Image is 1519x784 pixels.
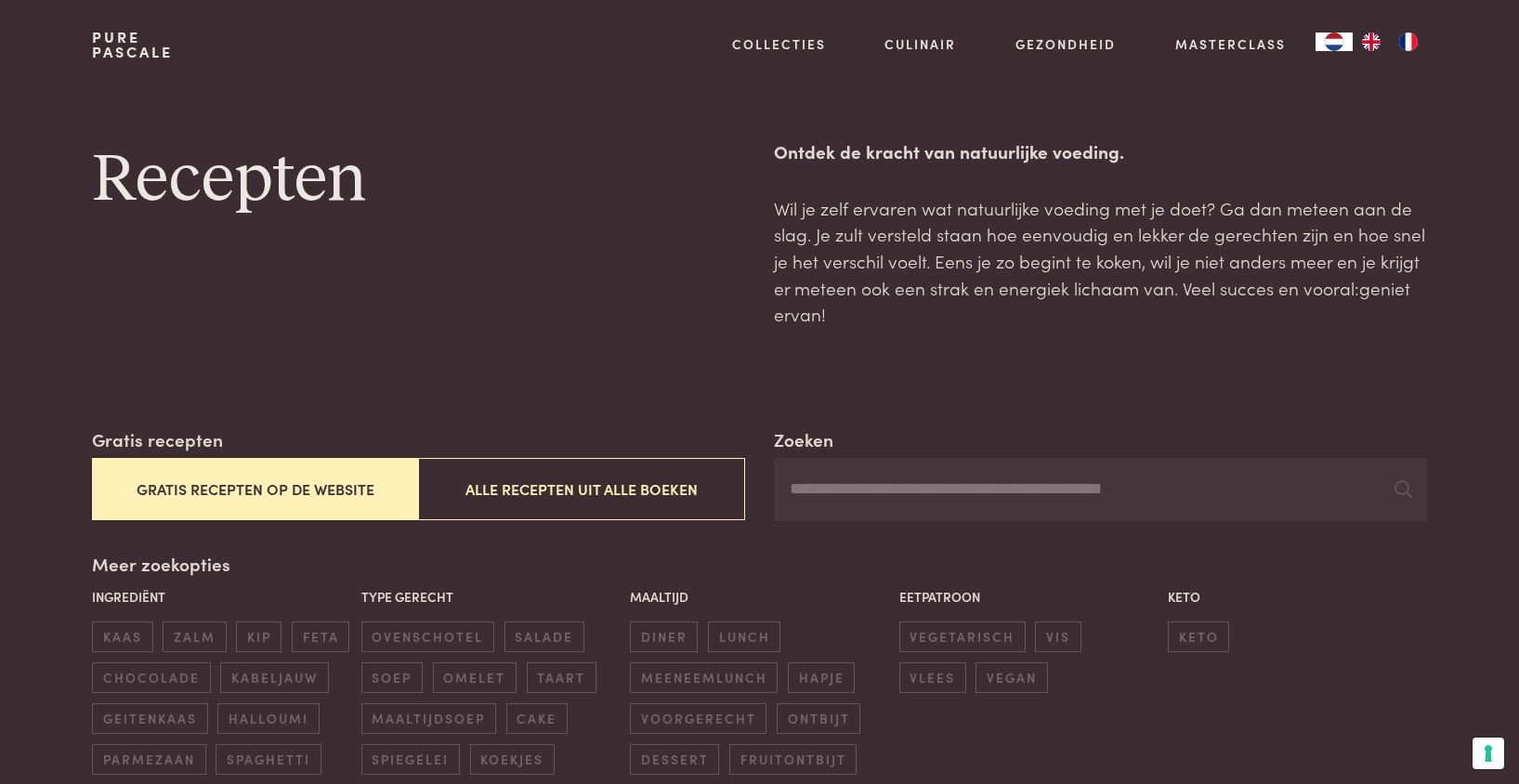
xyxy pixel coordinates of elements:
[884,34,956,54] a: Culinair
[361,662,423,693] span: soep
[1035,621,1080,652] span: vis
[1316,33,1353,51] a: NL
[504,621,584,652] span: salade
[788,662,855,693] span: hapje
[216,744,321,775] span: spaghetti
[1353,33,1390,51] a: EN
[418,458,744,520] button: Alle recepten uit alle boeken
[361,587,621,607] p: Type gerecht
[361,621,494,652] span: ovenschotel
[774,195,1426,328] p: Wil je zelf ervaren wat natuurlijke voeding met je doet? Ga dan meteen aan de slag. Je zult verst...
[1015,34,1116,54] a: Gezondheid
[92,703,207,734] span: geitenkaas
[899,621,1026,652] span: vegetarisch
[1316,33,1353,51] div: Language
[220,662,328,693] span: kabeljauw
[92,138,744,222] h1: Recepten
[92,621,152,652] span: kaas
[506,703,568,734] span: cake
[92,587,351,607] p: Ingrediënt
[1473,738,1504,769] button: Uw voorkeuren voor toestemming voor trackingtechnologieën
[92,426,223,453] label: Gratis recepten
[1316,33,1427,51] aside: Language selected: Nederlands
[92,744,205,775] span: parmezaan
[774,138,1124,163] strong: Ontdek de kracht van natuurlijke voeding.
[732,34,826,54] a: Collecties
[630,744,719,775] span: dessert
[708,621,780,652] span: lunch
[1390,33,1427,51] a: FR
[1168,587,1427,607] p: Keto
[774,426,833,453] label: Zoeken
[630,621,698,652] span: diner
[92,662,210,693] span: chocolade
[630,587,889,607] p: Maaltijd
[1175,34,1286,54] a: Masterclass
[163,621,226,652] span: zalm
[236,621,282,652] span: kip
[899,587,1159,607] p: Eetpatroon
[292,621,349,652] span: feta
[630,662,778,693] span: meeneemlunch
[217,703,319,734] span: halloumi
[361,744,460,775] span: spiegelei
[729,744,857,775] span: fruitontbijt
[361,703,496,734] span: maaltijdsoep
[899,662,966,693] span: vlees
[1353,33,1427,51] ul: Language list
[777,703,860,734] span: ontbijt
[470,744,555,775] span: koekjes
[1168,621,1229,652] span: keto
[630,703,766,734] span: voorgerecht
[527,662,596,693] span: taart
[92,30,173,59] a: PurePascale
[976,662,1047,693] span: vegan
[92,458,418,520] button: Gratis recepten op de website
[433,662,517,693] span: omelet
